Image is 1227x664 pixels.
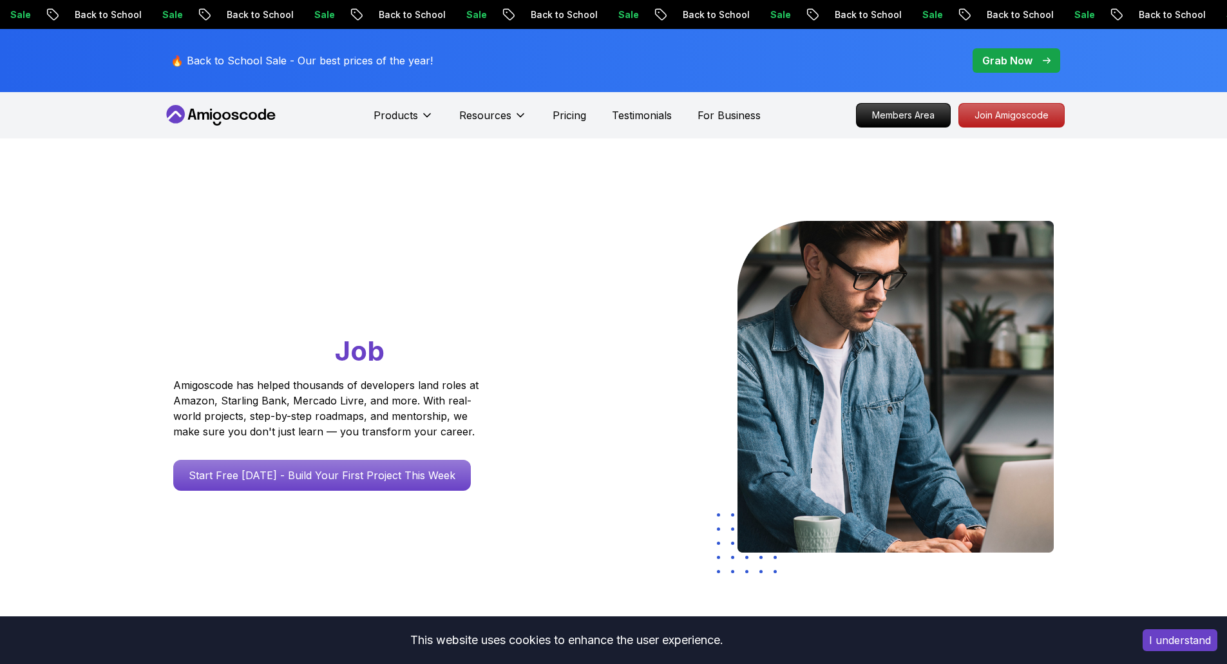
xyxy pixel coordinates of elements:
p: Sale [1159,8,1200,21]
p: Sale [703,8,744,21]
a: Pricing [553,108,586,123]
p: Amigoscode has helped thousands of developers land roles at Amazon, Starling Bank, Mercado Livre,... [173,377,482,439]
button: Accept cookies [1143,629,1217,651]
p: Sale [95,8,136,21]
p: Sale [855,8,896,21]
p: Resources [459,108,511,123]
p: Sale [247,8,288,21]
p: Back to School [767,8,855,21]
p: Back to School [615,8,703,21]
button: Resources [459,108,527,133]
p: Members Area [857,104,950,127]
button: Products [374,108,433,133]
span: Job [335,334,385,367]
p: Back to School [919,8,1007,21]
p: Sale [399,8,440,21]
p: Back to School [463,8,551,21]
a: Join Amigoscode [958,103,1065,128]
p: Sale [1007,8,1048,21]
p: Sale [551,8,592,21]
p: Back to School [311,8,399,21]
p: Grab Now [982,53,1032,68]
p: Join Amigoscode [959,104,1064,127]
p: 🔥 Back to School Sale - Our best prices of the year! [171,53,433,68]
img: hero [737,221,1054,553]
p: Back to School [1071,8,1159,21]
p: Back to School [7,8,95,21]
a: Testimonials [612,108,672,123]
p: Products [374,108,418,123]
a: For Business [698,108,761,123]
a: Start Free [DATE] - Build Your First Project This Week [173,460,471,491]
a: Members Area [856,103,951,128]
h1: Go From Learning to Hired: Master Java, Spring Boot & Cloud Skills That Get You the [173,221,528,370]
div: This website uses cookies to enhance the user experience. [10,626,1123,654]
p: Back to School [159,8,247,21]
